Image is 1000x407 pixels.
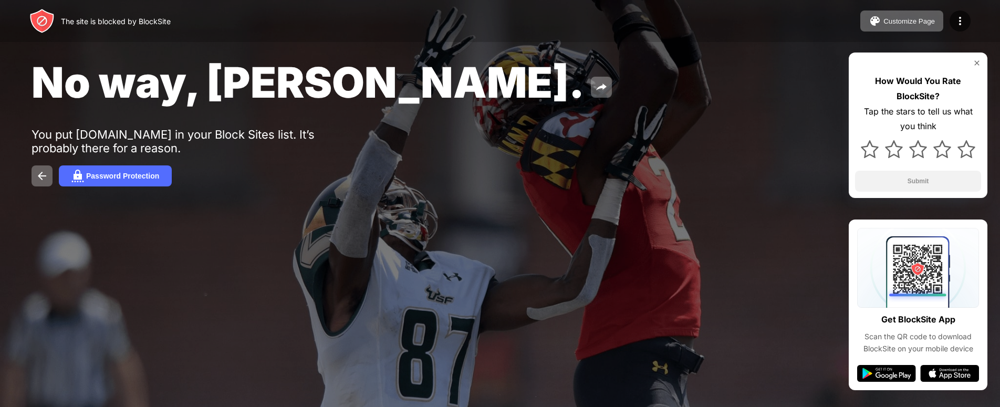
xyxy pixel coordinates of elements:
[973,59,981,67] img: rate-us-close.svg
[954,15,966,27] img: menu-icon.svg
[86,172,159,180] div: Password Protection
[855,104,981,134] div: Tap the stars to tell us what you think
[59,165,172,186] button: Password Protection
[61,17,171,26] div: The site is blocked by BlockSite
[857,228,979,308] img: qrcode.svg
[885,140,903,158] img: star.svg
[71,170,84,182] img: password.svg
[855,74,981,104] div: How Would You Rate BlockSite?
[881,312,955,327] div: Get BlockSite App
[595,81,608,93] img: share.svg
[883,17,935,25] div: Customize Page
[857,331,979,354] div: Scan the QR code to download BlockSite on your mobile device
[36,170,48,182] img: back.svg
[920,365,979,382] img: app-store.svg
[29,8,55,34] img: header-logo.svg
[957,140,975,158] img: star.svg
[855,171,981,192] button: Submit
[933,140,951,158] img: star.svg
[32,128,356,155] div: You put [DOMAIN_NAME] in your Block Sites list. It’s probably there for a reason.
[32,57,585,108] span: No way, [PERSON_NAME].
[857,365,916,382] img: google-play.svg
[869,15,881,27] img: pallet.svg
[861,140,879,158] img: star.svg
[860,11,943,32] button: Customize Page
[909,140,927,158] img: star.svg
